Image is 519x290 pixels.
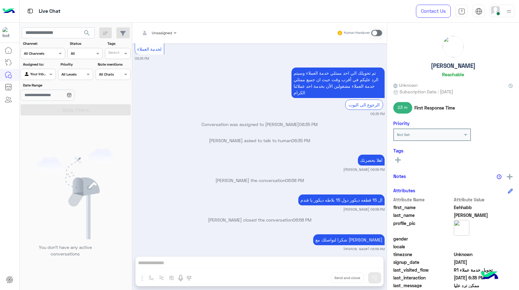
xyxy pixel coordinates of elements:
span: Unassigned [152,30,172,35]
span: Youssef [454,212,513,218]
img: tab [475,8,482,15]
b: Not Set [397,132,410,137]
span: 2025-10-11T15:23:36.804Z [454,259,513,265]
span: signup_date [393,259,453,265]
span: gender [393,236,453,242]
button: Send and close [331,273,363,283]
label: Date Range [23,82,93,88]
label: Tags [107,41,130,46]
span: null [454,243,513,250]
span: 06:58 PM [285,178,304,183]
small: Human Handover [344,30,370,35]
img: tab [458,8,465,15]
span: Attribute Value [454,196,513,203]
span: Unknown [393,82,417,88]
button: search [79,27,95,41]
p: [PERSON_NAME] closed the conversation [135,217,385,223]
span: 06:35 PM [291,138,310,143]
p: Conversation was assigned to [PERSON_NAME] [135,121,385,128]
h6: Notes [393,173,406,179]
p: 11/10/2025, 6:58 PM [298,194,385,205]
p: You don’t have any active conversations [34,244,97,257]
p: Live Chat [39,7,61,16]
label: Status [70,41,102,46]
span: profile_pic [393,220,453,234]
label: Assigned to: [23,62,55,67]
p: [PERSON_NAME] asked to talk to human [135,137,385,144]
img: hulul-logo.png [479,265,500,287]
button: Apply Filters [20,104,131,115]
span: Eehhabb [454,204,513,211]
img: picture [443,36,464,57]
a: Contact Us [416,5,451,18]
p: 11/10/2025, 6:58 PM [358,155,385,166]
span: search [83,29,91,37]
img: userImage [491,6,500,15]
p: 11/10/2025, 6:58 PM [313,234,385,245]
p: [PERSON_NAME] the conversation [135,177,385,184]
small: 06:35 PM [135,56,149,61]
img: profile [505,7,513,15]
h6: Reachable [442,72,464,77]
label: Channel: [23,41,65,46]
span: locale [393,243,453,250]
img: picture [454,220,469,236]
span: last_name [393,212,453,218]
img: 322208621163248 [2,27,14,38]
span: first_name [393,204,453,211]
div: Select [107,50,120,57]
img: notes [497,174,502,179]
span: لخدمة العملاء [137,46,161,52]
h6: Tags [393,148,513,153]
label: Priority [61,62,93,67]
a: tab [455,5,468,18]
span: Unknown [454,251,513,258]
h5: [PERSON_NAME] [431,62,476,69]
div: الرجوع الى البوت [345,100,383,110]
label: Note mentions [98,62,130,67]
span: last_message [393,282,453,289]
span: Subscription Date : [DATE] [399,88,453,95]
span: 06:58 PM [293,217,311,222]
span: 06:35 PM [299,122,318,127]
span: last_visited_flow [393,267,453,273]
img: tab [26,7,34,15]
small: [PERSON_NAME] 06:58 PM [343,247,385,252]
small: [PERSON_NAME] 06:58 PM [343,207,385,212]
small: 06:35 PM [370,111,385,116]
h6: Attributes [393,188,415,193]
span: Attribute Name [393,196,453,203]
span: null [454,236,513,242]
span: 2025-10-11T15:35:09.592Z [454,274,513,281]
h6: Priority [393,120,409,126]
span: timezone [393,251,453,258]
img: Logo [2,5,15,18]
span: 23 m [393,102,412,113]
small: [PERSON_NAME] 06:58 PM [343,167,385,172]
img: empty users [37,148,115,239]
span: last_interaction [393,274,453,281]
img: add [507,174,512,180]
span: تحويل خدمة عملاء R1 [454,267,513,273]
p: 11/10/2025, 6:35 PM [291,68,385,98]
span: First Response Time [414,105,455,111]
span: ممكن ترد عليا [454,282,513,289]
